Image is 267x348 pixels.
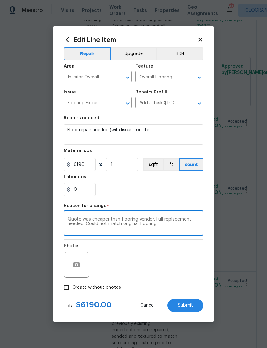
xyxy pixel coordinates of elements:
button: Repair [64,47,111,60]
h5: Feature [135,64,153,69]
h5: Reason for change [64,204,107,208]
h5: Repairs needed [64,116,99,120]
h5: Area [64,64,75,69]
h5: Photos [64,244,80,248]
button: Open [195,99,204,108]
span: $ 6190.00 [76,301,112,309]
button: BRN [156,47,203,60]
textarea: Floor repair needed (will discuss onsite) [64,124,203,145]
div: Total [64,302,112,309]
button: Open [123,99,132,108]
h5: Labor cost [64,175,88,179]
button: Cancel [130,299,165,312]
h5: Issue [64,90,76,94]
h5: Material cost [64,149,94,153]
button: Upgrade [111,47,157,60]
h2: Edit Line Item [64,36,198,43]
button: Submit [167,299,203,312]
span: Create without photos [72,284,121,291]
textarea: Quote was cheaper than flooring vendor. Full replacement needed. Could not match original flooring. [68,217,199,231]
h5: Repairs Prefill [135,90,167,94]
button: Open [195,73,204,82]
button: count [179,158,203,171]
button: ft [163,158,179,171]
button: Open [123,73,132,82]
button: sqft [143,158,163,171]
span: Submit [178,303,193,308]
span: Cancel [140,303,155,308]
